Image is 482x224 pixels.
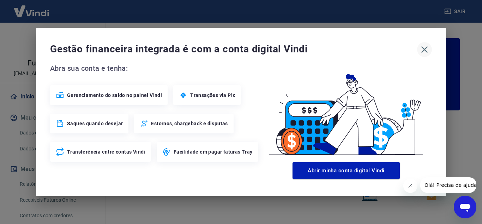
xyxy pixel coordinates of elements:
[174,148,253,155] span: Facilidade em pagar faturas Tray
[67,92,162,99] span: Gerenciamento do saldo no painel Vindi
[151,120,228,127] span: Estornos, chargeback e disputas
[67,120,123,127] span: Saques quando desejar
[403,179,417,193] iframe: Fechar mensagem
[4,5,59,11] span: Olá! Precisa de ajuda?
[260,63,432,159] img: Good Billing
[454,196,476,218] iframe: Botão para abrir a janela de mensagens
[190,92,235,99] span: Transações via Pix
[50,42,417,56] span: Gestão financeira integrada é com a conta digital Vindi
[293,162,400,179] button: Abrir minha conta digital Vindi
[67,148,145,155] span: Transferência entre contas Vindi
[420,177,476,193] iframe: Mensagem da empresa
[50,63,260,74] span: Abra sua conta e tenha:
